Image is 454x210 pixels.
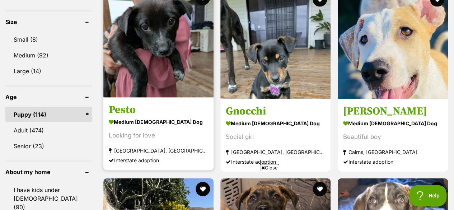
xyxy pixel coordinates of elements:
[343,157,443,166] div: Interstate adoption
[226,132,325,141] div: Social girl
[338,99,448,172] a: [PERSON_NAME] medium [DEMOGRAPHIC_DATA] Dog Beautiful boy Cairns, [GEOGRAPHIC_DATA] Interstate ad...
[109,145,208,155] strong: [GEOGRAPHIC_DATA], [GEOGRAPHIC_DATA]
[343,147,443,157] strong: Cairns, [GEOGRAPHIC_DATA]
[220,99,331,172] a: Gnocchi medium [DEMOGRAPHIC_DATA] Dog Social girl [GEOGRAPHIC_DATA], [GEOGRAPHIC_DATA] Interstate...
[109,130,208,140] div: Looking for love
[5,48,92,63] a: Medium (92)
[343,118,443,128] strong: medium [DEMOGRAPHIC_DATA] Dog
[430,182,444,196] button: favourite
[5,94,92,100] header: Age
[226,147,325,157] strong: [GEOGRAPHIC_DATA], [GEOGRAPHIC_DATA]
[409,185,447,206] iframe: Help Scout Beacon - Open
[103,97,214,170] a: Pesto medium [DEMOGRAPHIC_DATA] Dog Looking for love [GEOGRAPHIC_DATA], [GEOGRAPHIC_DATA] Interst...
[109,116,208,127] strong: medium [DEMOGRAPHIC_DATA] Dog
[97,174,358,206] iframe: Advertisement
[226,118,325,128] strong: medium [DEMOGRAPHIC_DATA] Dog
[5,19,92,25] header: Size
[343,132,443,141] div: Beautiful boy
[5,107,92,122] a: Puppy (114)
[343,104,443,118] h3: [PERSON_NAME]
[109,155,208,165] div: Interstate adoption
[109,103,208,116] h3: Pesto
[5,169,92,175] header: About my home
[5,64,92,79] a: Large (14)
[226,104,325,118] h3: Gnocchi
[260,164,279,171] span: Close
[5,123,92,138] a: Adult (474)
[5,32,92,47] a: Small (8)
[5,139,92,154] a: Senior (23)
[226,157,325,166] div: Interstate adoption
